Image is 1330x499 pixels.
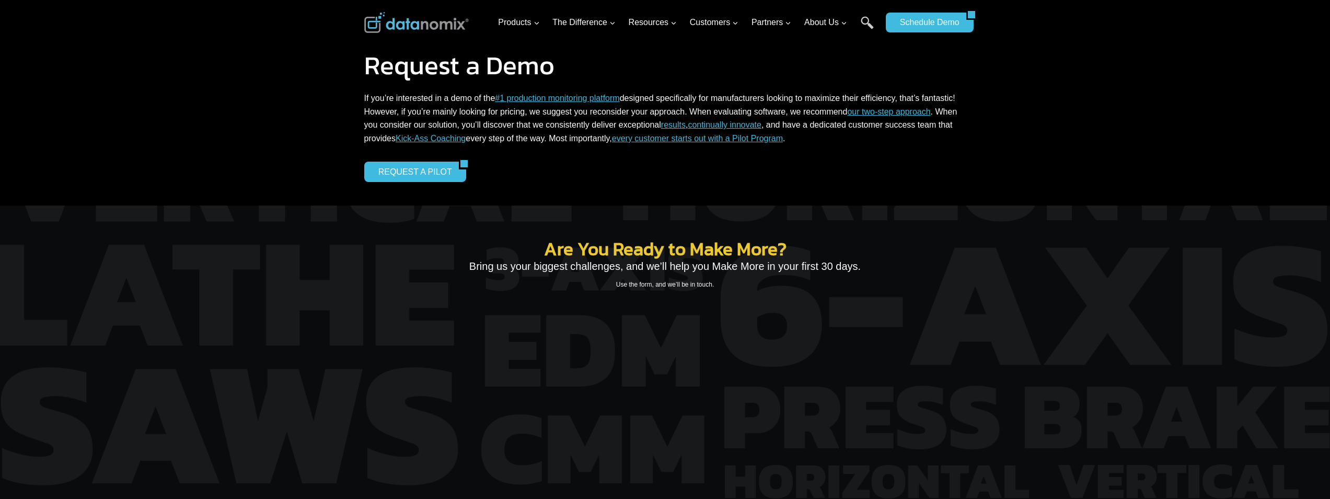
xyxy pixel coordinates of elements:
a: REQUEST A PILOT [364,162,459,182]
span: Customers [690,16,738,29]
a: Search [861,16,874,40]
h2: Are You Ready to Make More? [430,240,900,258]
a: continually innovate [688,120,761,129]
img: Datanomix [364,12,469,33]
a: our two-step approach [847,107,930,116]
span: About Us [804,16,847,29]
nav: Primary Navigation [494,6,881,40]
a: results [661,120,686,129]
span: Resources [629,16,677,29]
p: Use the form, and we’ll be in touch. [430,280,900,290]
p: If you’re interested in a demo of the designed specifically for manufacturers looking to maximize... [364,92,966,145]
h1: Request a Demo [364,52,966,78]
p: Bring us your biggest challenges, and we’ll help you Make More in your first 30 days. [430,258,900,275]
a: every customer starts out with a Pilot Program [612,134,783,143]
a: Kick-Ass Coaching [396,134,466,143]
span: Products [498,16,539,29]
a: Schedule Demo [886,13,966,32]
span: The Difference [552,16,616,29]
a: #1 production monitoring platform [495,94,619,103]
span: Partners [751,16,791,29]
